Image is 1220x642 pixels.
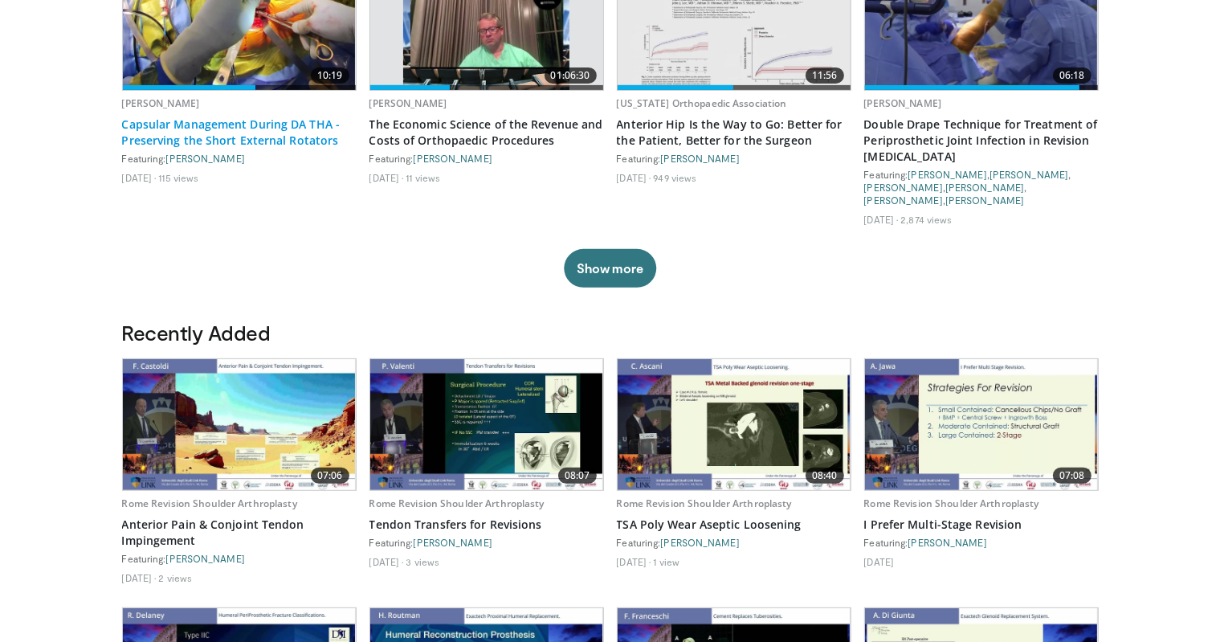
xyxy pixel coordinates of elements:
a: [PERSON_NAME] [908,169,987,180]
img: f121adf3-8f2a-432a-ab04-b981073a2ae5.620x360_q85_upscale.jpg [370,359,603,490]
a: The Economic Science of the Revenue and Costs of Orthopaedic Procedures [369,117,604,149]
a: Tendon Transfers for Revisions [369,517,604,533]
li: 3 views [406,555,439,568]
a: [PERSON_NAME] [661,153,740,164]
div: Featuring: [369,152,604,165]
div: Featuring: [122,152,357,165]
a: Double Drape Technique for Treatment of Periprosthetic Joint Infection in Revision [MEDICAL_DATA] [864,117,1099,165]
a: Rome Revision Shoulder Arthroplasty [122,497,297,510]
a: [PERSON_NAME] [864,194,943,206]
a: 07:08 [865,359,1098,490]
span: 07:06 [311,468,349,484]
a: [PERSON_NAME] [908,537,987,548]
a: TSA Poly Wear Aseptic Loosening [617,517,851,533]
a: [PERSON_NAME] [369,96,447,110]
a: Rome Revision Shoulder Arthroplasty [864,497,1039,510]
li: [DATE] [369,555,404,568]
li: [DATE] [617,171,651,184]
a: [PERSON_NAME] [989,169,1068,180]
a: 08:40 [618,359,851,490]
a: [PERSON_NAME] [864,182,943,193]
a: Rome Revision Shoulder Arthroplasty [617,497,792,510]
img: a3fe917b-418f-4b37-ad2e-b0d12482d850.620x360_q85_upscale.jpg [865,359,1098,490]
a: Anterior Pain & Conjoint Tendon Impingement [122,517,357,549]
div: Featuring: [617,152,851,165]
span: 11:56 [806,67,844,84]
span: 10:19 [311,67,349,84]
img: 8037028b-5014-4d38-9a8c-71d966c81743.620x360_q85_upscale.jpg [123,359,356,490]
button: Show more [564,249,656,288]
a: [PERSON_NAME] [864,96,942,110]
li: 1 view [653,555,679,568]
span: 08:07 [558,468,597,484]
a: 07:06 [123,359,356,490]
li: [DATE] [617,555,651,568]
span: 06:18 [1053,67,1091,84]
a: [PERSON_NAME] [945,182,1024,193]
li: [DATE] [122,171,157,184]
li: 11 views [406,171,440,184]
li: 949 views [653,171,696,184]
div: Featuring: [617,536,851,549]
span: 08:40 [806,468,844,484]
a: 08:07 [370,359,603,490]
li: 115 views [158,171,198,184]
span: 07:08 [1053,468,1091,484]
a: [PERSON_NAME] [122,96,200,110]
li: [DATE] [864,213,899,226]
img: b9682281-d191-4971-8e2c-52cd21f8feaa.620x360_q85_upscale.jpg [618,359,851,490]
div: Featuring: [864,536,1099,549]
span: 01:06:30 [545,67,597,84]
a: Capsular Management During DA THA - Preserving the Short External Rotators [122,117,357,149]
li: [DATE] [864,555,895,568]
a: Anterior Hip Is the Way to Go: Better for the Patient, Better for the Surgeon [617,117,851,149]
a: [PERSON_NAME] [166,153,245,164]
a: [PERSON_NAME] [414,153,492,164]
a: [PERSON_NAME] [414,537,492,548]
a: Rome Revision Shoulder Arthroplasty [369,497,545,510]
li: 2,874 views [900,213,952,226]
a: [PERSON_NAME] [661,537,740,548]
li: [DATE] [369,171,404,184]
a: I Prefer Multi-Stage Revision [864,517,1099,533]
div: Featuring: , , , , , [864,168,1099,207]
a: [PERSON_NAME] [945,194,1024,206]
a: [PERSON_NAME] [166,553,245,564]
div: Featuring: [122,552,357,565]
div: Featuring: [369,536,604,549]
h3: Recently Added [122,320,1099,346]
li: 2 views [158,571,192,584]
a: [US_STATE] Orthopaedic Association [617,96,787,110]
li: [DATE] [122,571,157,584]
